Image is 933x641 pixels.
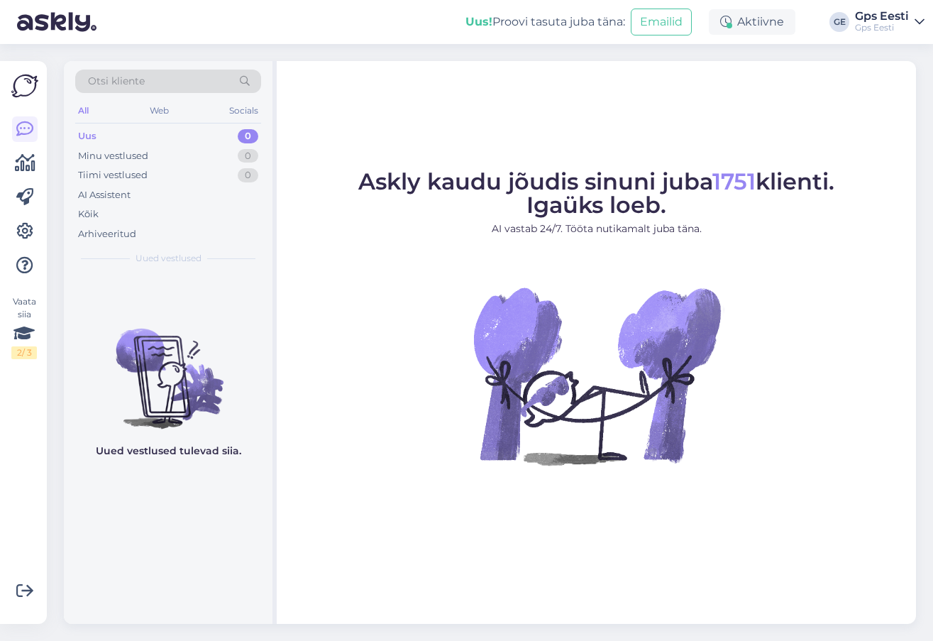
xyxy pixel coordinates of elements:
span: Uued vestlused [136,252,201,265]
div: 0 [238,149,258,163]
div: Vaata siia [11,295,37,359]
b: Uus! [465,15,492,28]
div: Socials [226,102,261,120]
div: Gps Eesti [855,11,909,22]
div: Arhiveeritud [78,227,136,241]
img: Askly Logo [11,72,38,99]
div: 0 [238,129,258,143]
div: Kõik [78,207,99,221]
p: AI vastab 24/7. Tööta nutikamalt juba täna. [358,221,834,236]
span: Askly kaudu jõudis sinuni juba klienti. Igaüks loeb. [358,168,834,219]
span: Otsi kliente [88,74,145,89]
div: Uus [78,129,96,143]
div: AI Assistent [78,188,131,202]
p: Uued vestlused tulevad siia. [96,444,241,459]
div: Gps Eesti [855,22,909,33]
a: Gps EestiGps Eesti [855,11,924,33]
span: 1751 [712,168,756,195]
div: 0 [238,168,258,182]
div: Minu vestlused [78,149,148,163]
div: 2 / 3 [11,346,37,359]
img: No chats [64,303,272,431]
div: GE [829,12,849,32]
div: Web [147,102,172,120]
button: Emailid [631,9,692,35]
img: No Chat active [469,248,724,503]
div: Aktiivne [709,9,795,35]
div: All [75,102,92,120]
div: Proovi tasuta juba täna: [465,13,625,31]
div: Tiimi vestlused [78,168,148,182]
